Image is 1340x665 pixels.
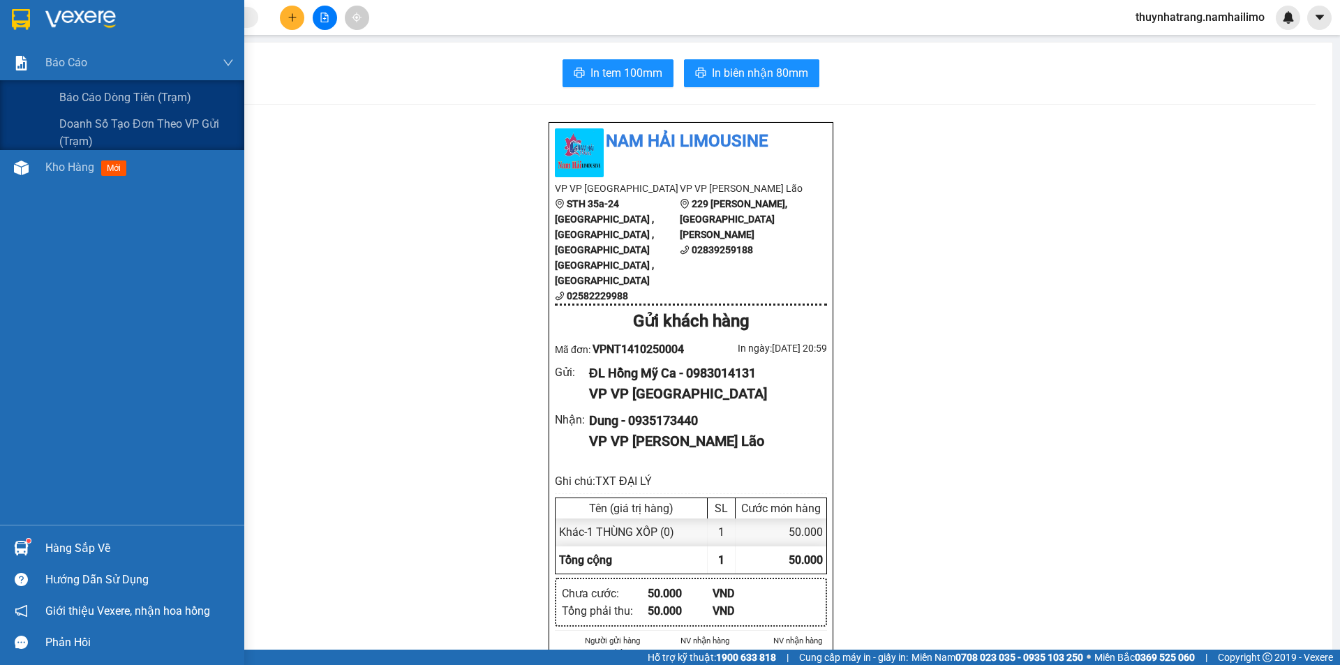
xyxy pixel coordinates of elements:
[680,199,690,209] span: environment
[12,13,33,28] span: Gửi:
[15,573,28,586] span: question-circle
[789,553,823,567] span: 50.000
[574,67,585,80] span: printer
[680,181,805,196] li: VP VP [PERSON_NAME] Lão
[1282,11,1295,24] img: icon-new-feature
[589,431,816,452] div: VP VP [PERSON_NAME] Lão
[352,13,362,22] span: aim
[555,181,680,196] li: VP VP [GEOGRAPHIC_DATA]
[555,411,589,428] div: Nhận :
[567,290,628,301] b: 02582229988
[648,602,713,620] div: 50.000
[555,472,827,490] div: Ghi chú: TXT ĐẠI LÝ
[15,604,28,618] span: notification
[708,518,736,546] div: 1
[181,12,293,45] div: VP [PERSON_NAME]
[12,89,32,104] span: DĐ:
[711,502,731,515] div: SL
[313,6,337,30] button: file-add
[691,341,827,356] div: In ngày: [DATE] 20:59
[101,160,126,176] span: mới
[562,585,648,602] div: Chưa cước :
[692,244,753,255] b: 02839259188
[1205,650,1207,665] span: |
[911,650,1083,665] span: Miền Nam
[12,9,30,30] img: logo-vxr
[1263,652,1272,662] span: copyright
[589,383,816,405] div: VP VP [GEOGRAPHIC_DATA]
[1307,6,1332,30] button: caret-down
[181,13,214,28] span: Nhận:
[712,64,808,82] span: In biên nhận 80mm
[695,67,706,80] span: printer
[713,585,777,602] div: VND
[718,553,724,567] span: 1
[12,45,171,62] div: [PERSON_NAME]
[280,6,304,30] button: plus
[716,652,776,663] strong: 1900 633 818
[559,525,674,539] span: Khác - 1 THÙNG XỐP (0)
[680,245,690,255] span: phone
[559,553,612,567] span: Tổng cộng
[45,160,94,174] span: Kho hàng
[320,13,329,22] span: file-add
[45,54,87,71] span: Báo cáo
[590,64,662,82] span: In tem 100mm
[12,62,171,82] div: 0983014131
[12,12,171,45] div: VP [GEOGRAPHIC_DATA]
[583,634,642,659] li: Người gửi hàng xác nhận
[59,89,191,106] span: Báo cáo dòng tiền (trạm)
[14,541,29,555] img: warehouse-icon
[345,6,369,30] button: aim
[562,602,648,620] div: Tổng phải thu :
[1087,655,1091,660] span: ⚪️
[1135,652,1195,663] strong: 0369 525 060
[648,650,776,665] span: Hỗ trợ kỹ thuật:
[27,539,31,543] sup: 1
[648,585,713,602] div: 50.000
[59,115,234,150] span: Doanh số tạo đơn theo VP gửi (trạm)
[45,538,234,559] div: Hàng sắp về
[955,652,1083,663] strong: 0708 023 035 - 0935 103 250
[555,128,604,177] img: logo.jpg
[555,291,565,301] span: phone
[559,502,703,515] div: Tên (giá trị hàng)
[15,636,28,649] span: message
[288,13,297,22] span: plus
[589,364,816,383] div: ĐL Hồng Mỹ Ca - 0983014131
[555,198,654,286] b: STH 35a-24 [GEOGRAPHIC_DATA] , [GEOGRAPHIC_DATA] , [GEOGRAPHIC_DATA] [GEOGRAPHIC_DATA] , [GEOGRAP...
[1094,650,1195,665] span: Miền Bắc
[555,341,691,358] div: Mã đơn:
[680,198,787,240] b: 229 [PERSON_NAME], [GEOGRAPHIC_DATA][PERSON_NAME]
[181,45,293,62] div: Dung
[713,602,777,620] div: VND
[736,518,826,546] div: 50.000
[555,308,827,335] div: Gửi khách hàng
[555,364,589,381] div: Gửi :
[45,569,234,590] div: Hướng dẫn sử dụng
[563,59,673,87] button: printerIn tem 100mm
[739,502,823,515] div: Cước món hàng
[589,411,816,431] div: Dung - 0935173440
[768,634,827,647] li: NV nhận hàng
[555,199,565,209] span: environment
[1313,11,1326,24] span: caret-down
[593,343,684,356] span: VPNT1410250004
[555,128,827,155] li: Nam Hải Limousine
[1124,8,1276,26] span: thuynhatrang.namhailimo
[684,59,819,87] button: printerIn biên nhận 80mm
[45,602,210,620] span: Giới thiệu Vexere, nhận hoa hồng
[45,632,234,653] div: Phản hồi
[799,650,908,665] span: Cung cấp máy in - giấy in:
[676,634,735,647] li: NV nhận hàng
[181,62,293,82] div: 0935173440
[14,56,29,70] img: solution-icon
[14,160,29,175] img: warehouse-icon
[12,82,171,130] span: Ngã 3 Mỹ Ca - [PERSON_NAME]
[223,57,234,68] span: down
[787,650,789,665] span: |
